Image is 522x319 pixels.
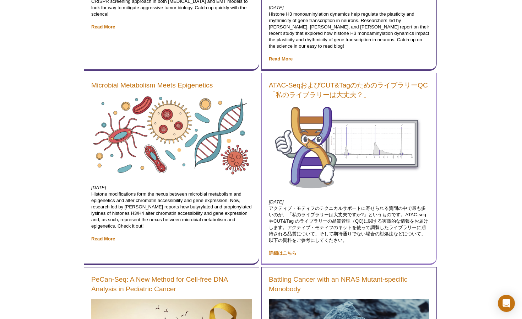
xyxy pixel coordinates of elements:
[269,250,297,256] a: 詳細はこちら
[269,5,429,62] p: Histone H3 monoaminylation dynamics help regulate the plasticity and rhythmicity of gene transcri...
[91,80,213,90] a: Microbial Metabolism Meets Epigenetics
[269,80,429,100] a: ATAC-SeqおよびCUT&TagのためのライブラリーQC「私のライブラリーは大丈夫？」
[91,275,252,294] a: PeCan-Seq: A New Method for Cell-free DNA Analysis in Pediatric Cancer
[269,5,284,10] em: [DATE]
[269,199,284,204] em: [DATE]
[269,275,429,294] a: Battling Cancer with an NRAS Mutant-specific Monobody
[91,185,106,190] em: [DATE]
[498,295,515,312] div: Open Intercom Messenger
[91,24,115,30] a: Read More
[269,105,429,190] img: Library QC for ATAC-Seq and CUT&Tag
[269,56,293,62] a: Read More
[91,95,252,176] img: Microbes
[91,185,252,242] p: Histone modifications form the nexus between microbial metabolism and epigenetics and alter chrom...
[269,199,429,256] p: アクティブ・モティフのテクニカルサポートに寄せられる質問の中で最も多いのが、「私のライブラリーは大丈夫ですか?」というものです。ATAC-seqやCUT&Tag のライブラリーの品質管理（QC)...
[91,236,115,241] a: Read More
